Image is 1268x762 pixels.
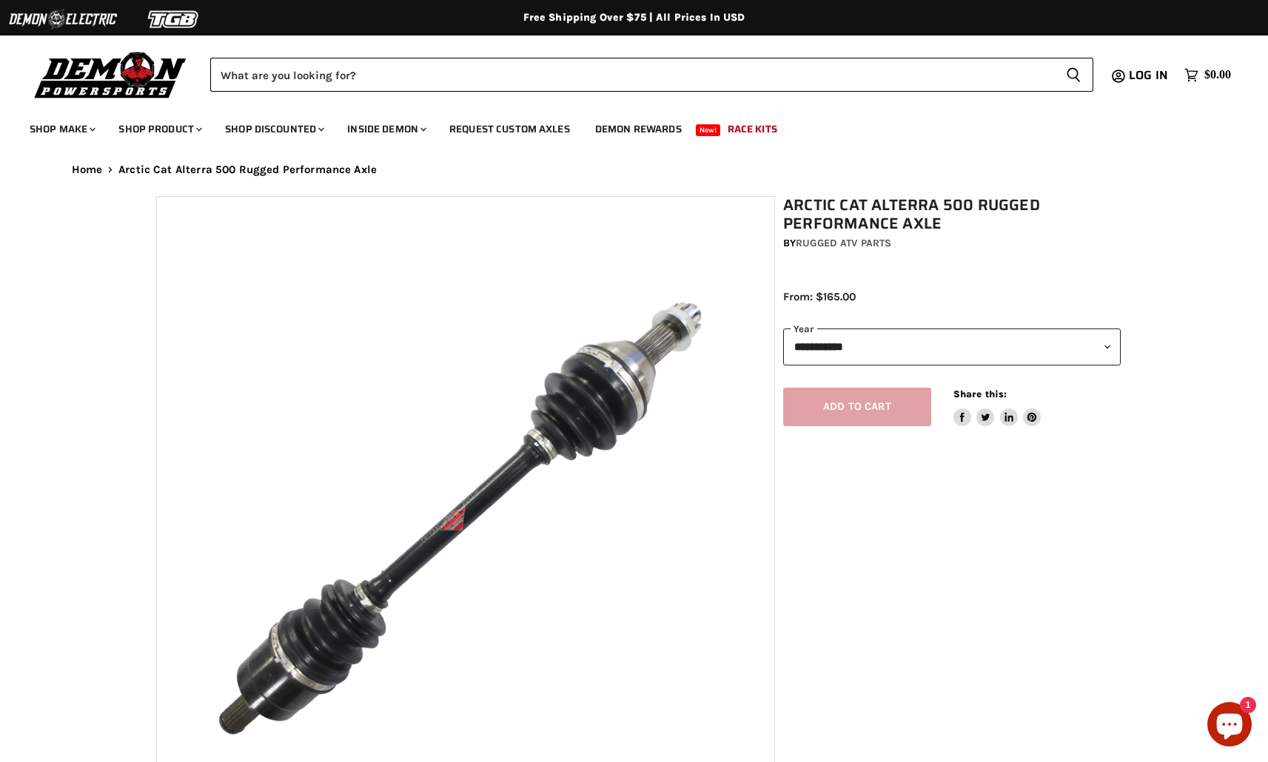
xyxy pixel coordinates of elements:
[438,114,581,144] a: Request Custom Axles
[783,235,1121,252] div: by
[210,58,1093,92] form: Product
[107,114,211,144] a: Shop Product
[717,114,788,144] a: Race Kits
[796,237,891,249] a: Rugged ATV Parts
[42,11,1227,24] div: Free Shipping Over $75 | All Prices In USD
[783,328,1121,365] select: year
[1203,702,1256,750] inbox-online-store-chat: Shopify online store chat
[1177,64,1238,86] a: $0.00
[953,388,1041,427] aside: Share this:
[210,58,1054,92] input: Search
[584,114,693,144] a: Demon Rewards
[1204,68,1231,82] span: $0.00
[783,290,856,303] span: From: $165.00
[696,124,721,136] span: New!
[783,196,1121,233] h1: Arctic Cat Alterra 500 Rugged Performance Axle
[118,163,377,176] span: Arctic Cat Alterra 500 Rugged Performance Axle
[214,114,333,144] a: Shop Discounted
[336,114,435,144] a: Inside Demon
[42,163,1227,176] nav: Breadcrumbs
[7,5,118,33] img: Demon Electric Logo 2
[1054,58,1093,92] button: Search
[19,108,1227,144] ul: Main menu
[30,48,192,101] img: Demon Powersports
[953,388,1007,399] span: Share this:
[118,5,229,33] img: TGB Logo 2
[19,114,104,144] a: Shop Make
[72,163,103,176] a: Home
[1122,69,1177,82] a: Log in
[1129,66,1168,84] span: Log in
